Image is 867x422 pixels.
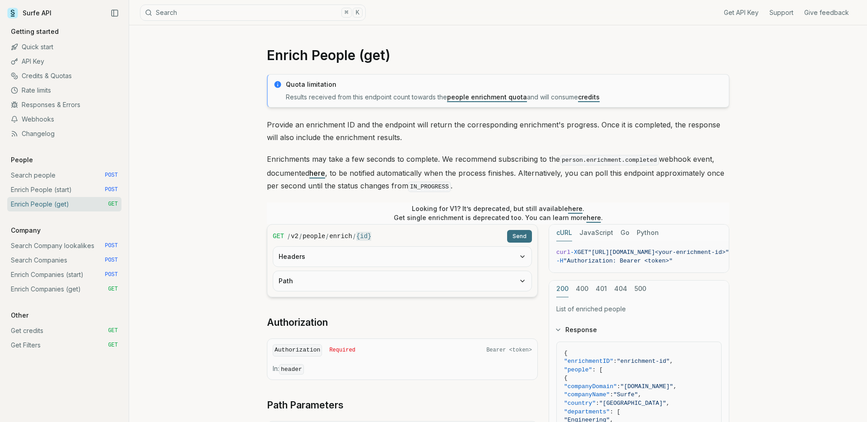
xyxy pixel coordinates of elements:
span: { [564,375,568,381]
a: API Key [7,54,121,69]
button: cURL [556,225,572,241]
span: "country" [564,400,596,407]
span: GET [108,342,118,349]
p: Company [7,226,44,235]
span: curl [556,249,570,256]
span: , [638,391,642,398]
span: -X [570,249,578,256]
span: "departments" [564,408,610,415]
span: , [673,383,677,390]
code: header [279,364,304,375]
span: : [617,383,620,390]
span: , [666,400,670,407]
span: "enrichment-id" [617,358,670,365]
span: : [ [592,366,602,373]
p: In: [273,364,532,374]
span: : [610,391,613,398]
a: Get credits GET [7,324,121,338]
a: Get Filters GET [7,338,121,352]
span: GET [108,327,118,334]
a: credits [578,93,600,101]
a: Enrich People (start) POST [7,183,121,197]
button: Python [637,225,659,241]
p: List of enriched people [556,305,722,314]
a: Webhooks [7,112,121,127]
button: Path [273,271,531,291]
button: Headers [273,247,531,267]
span: GET [578,249,588,256]
button: JavaScript [579,225,613,241]
span: / [353,232,355,241]
p: Looking for V1? It’s deprecated, but still available . Get single enrichment is deprecated too. Y... [394,204,603,222]
a: Changelog [7,127,121,141]
span: GET [108,201,118,208]
a: Responses & Errors [7,98,121,112]
code: IN_PROGRESS [408,182,451,192]
p: Other [7,311,32,320]
button: Collapse Sidebar [108,6,121,20]
span: POST [105,257,118,264]
span: "[URL][DOMAIN_NAME]<your-enrichment-id>" [588,249,729,256]
a: Rate limits [7,83,121,98]
p: Enrichments may take a few seconds to complete. We recommend subscribing to the webhook event, do... [267,153,729,193]
button: 200 [556,281,569,297]
span: POST [105,271,118,278]
button: 401 [596,281,607,297]
code: enrich [329,232,352,241]
a: Authorization [267,316,328,329]
a: Quick start [7,40,121,54]
span: GET [108,286,118,293]
span: "companyName" [564,391,610,398]
code: people [303,232,325,241]
a: Credits & Quotas [7,69,121,83]
a: people enrichment quota [447,93,527,101]
a: Give feedback [804,8,849,17]
span: Required [329,347,355,354]
span: { [564,350,568,356]
span: POST [105,172,118,179]
span: / [326,232,328,241]
span: "Surfe" [613,391,638,398]
p: People [7,155,37,164]
span: "[GEOGRAPHIC_DATA]" [599,400,666,407]
code: person.enrichment.completed [560,155,659,165]
code: v2 [291,232,298,241]
span: GET [273,232,284,241]
a: Enrich Companies (start) POST [7,267,121,282]
button: 400 [576,281,588,297]
button: Go [620,225,629,241]
span: POST [105,242,118,249]
a: Path Parameters [267,399,344,412]
button: Response [549,318,729,342]
span: POST [105,186,118,193]
span: "Authorization: Bearer <token>" [564,258,673,264]
span: -H [556,258,564,264]
code: {id} [356,232,372,241]
p: Quota limitation [286,80,723,89]
code: Authorization [273,344,322,356]
span: : [ [610,408,620,415]
span: / [299,232,302,241]
kbd: ⌘ [341,8,351,18]
span: "people" [564,366,592,373]
a: Get API Key [724,8,759,17]
a: here [309,169,325,178]
span: / [288,232,290,241]
a: here [587,214,601,221]
a: Enrich People (get) GET [7,197,121,211]
h1: Enrich People (get) [267,47,729,63]
p: Getting started [7,27,62,36]
button: Send [507,230,532,243]
span: Bearer <token> [486,347,532,354]
span: , [670,358,673,365]
button: Search⌘K [140,5,366,21]
a: Enrich Companies (get) GET [7,282,121,296]
p: Results received from this endpoint count towards the and will consume [286,93,723,102]
button: 404 [614,281,627,297]
span: "enrichmentID" [564,358,613,365]
a: Search Companies POST [7,253,121,267]
button: 500 [634,281,646,297]
a: here [568,205,583,212]
kbd: K [353,8,363,18]
span: "companyDomain" [564,383,617,390]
